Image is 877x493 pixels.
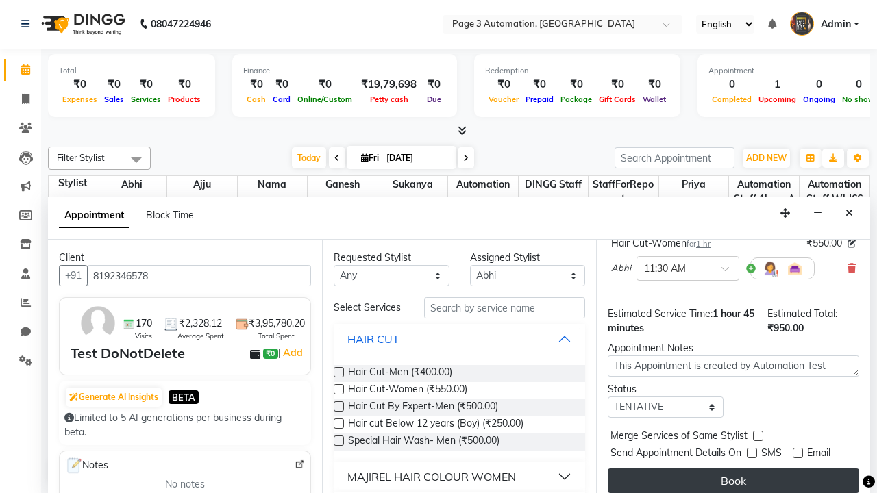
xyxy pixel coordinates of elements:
[167,176,237,193] span: Ajju
[422,77,446,92] div: ₹0
[424,297,585,318] input: Search by service name
[348,399,498,416] span: Hair Cut By Expert-Men (₹500.00)
[151,5,211,43] b: 08047224946
[800,94,839,104] span: Ongoing
[610,429,748,446] span: Merge Services of Same Stylist
[743,149,790,168] button: ADD NEW
[292,147,326,168] span: Today
[608,468,859,493] button: Book
[308,176,378,193] span: Ganesh
[59,94,101,104] span: Expenses
[78,303,118,343] img: avatar
[522,94,557,104] span: Prepaid
[348,416,523,433] span: Hair cut Below 12 years (Boy) (₹250.00)
[708,77,755,92] div: 0
[821,17,851,31] span: Admin
[615,147,734,168] input: Search Appointment
[755,94,800,104] span: Upcoming
[57,152,105,163] span: Filter Stylist
[164,94,204,104] span: Products
[339,327,580,351] button: HAIR CUT
[762,260,778,277] img: Hairdresser.png
[59,65,204,77] div: Total
[608,341,859,355] div: Appointment Notes
[136,316,152,331] span: 170
[135,331,152,341] span: Visits
[146,209,194,221] span: Block Time
[522,77,557,92] div: ₹0
[179,316,222,331] span: ₹2,328.12
[639,94,669,104] span: Wallet
[382,148,451,168] input: 2025-10-03
[347,331,399,347] div: HAIR CUT
[485,77,522,92] div: ₹0
[806,236,842,251] span: ₹550.00
[71,343,185,364] div: Test DoNotDelete
[639,77,669,92] div: ₹0
[65,457,108,475] span: Notes
[339,464,580,489] button: MAJIREL HAIR COLOUR WOMEN
[557,77,595,92] div: ₹0
[269,77,294,92] div: ₹0
[595,94,639,104] span: Gift Cards
[127,94,164,104] span: Services
[696,239,711,249] span: 1 hr
[767,307,837,320] span: Estimated Total:
[839,203,859,224] button: Close
[323,301,414,315] div: Select Services
[610,446,741,463] span: Send Appointment Details On
[589,176,658,207] span: StaffForReports
[358,153,382,163] span: Fri
[708,94,755,104] span: Completed
[608,307,713,320] span: Estimated Service Time:
[348,433,499,451] span: Special Hair Wash- Men (₹500.00)
[101,94,127,104] span: Sales
[347,468,516,485] div: MAJIREL HAIR COLOUR WOMEN
[423,94,445,104] span: Due
[557,94,595,104] span: Package
[164,77,204,92] div: ₹0
[334,251,449,265] div: Requested Stylist
[348,382,467,399] span: Hair Cut-Women (₹550.00)
[35,5,129,43] img: logo
[348,365,452,382] span: Hair Cut-Men (₹400.00)
[294,77,356,92] div: ₹0
[281,344,305,361] a: Add
[485,94,522,104] span: Voucher
[611,262,631,275] span: Abhi
[687,239,711,249] small: for
[767,322,804,334] span: ₹950.00
[59,251,311,265] div: Client
[165,477,205,492] span: No notes
[66,388,162,407] button: Generate AI Insights
[87,265,311,286] input: Search by Name/Mobile/Email/Code
[101,77,127,92] div: ₹0
[243,77,269,92] div: ₹0
[263,349,277,359] span: ₹0
[848,240,856,248] i: Edit price
[755,77,800,92] div: 1
[243,65,446,77] div: Finance
[519,176,589,193] span: DINGG Staff
[367,94,412,104] span: Petty cash
[169,390,199,403] span: BETA
[790,12,814,36] img: Admin
[595,77,639,92] div: ₹0
[611,236,711,251] div: Hair Cut-Women
[49,176,97,190] div: Stylist
[177,331,224,341] span: Average Spent
[97,176,167,193] span: Abhi
[356,77,422,92] div: ₹19,79,698
[448,176,518,193] span: Automation
[258,331,295,341] span: Total Spent
[269,94,294,104] span: Card
[485,65,669,77] div: Redemption
[807,446,830,463] span: Email
[64,411,306,440] div: Limited to 5 AI generations per business during beta.
[761,446,782,463] span: SMS
[800,77,839,92] div: 0
[659,176,729,193] span: Priya
[608,382,724,396] div: Status
[746,153,787,163] span: ADD NEW
[729,176,799,207] span: Automation Staff 1bwmA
